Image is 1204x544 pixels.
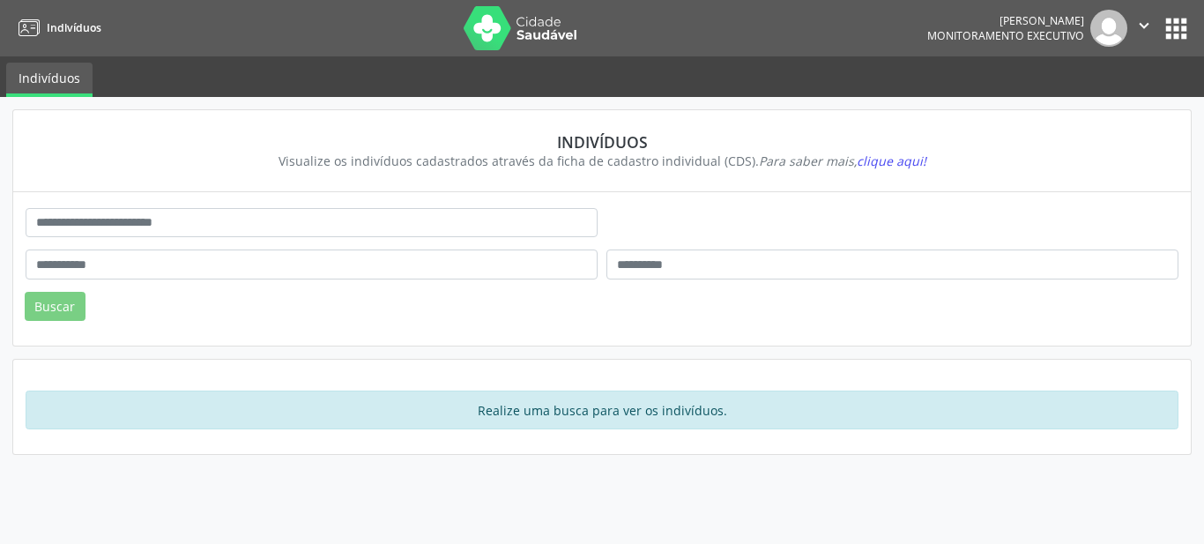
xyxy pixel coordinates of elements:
[38,152,1166,170] div: Visualize os indivíduos cadastrados através da ficha de cadastro individual (CDS).
[47,20,101,35] span: Indivíduos
[38,132,1166,152] div: Indivíduos
[12,13,101,42] a: Indivíduos
[1161,13,1192,44] button: apps
[927,28,1084,43] span: Monitoramento Executivo
[1127,10,1161,47] button: 
[6,63,93,97] a: Indivíduos
[1090,10,1127,47] img: img
[759,153,926,169] i: Para saber mais,
[25,292,85,322] button: Buscar
[1134,16,1154,35] i: 
[927,13,1084,28] div: [PERSON_NAME]
[26,391,1178,429] div: Realize uma busca para ver os indivíduos.
[857,153,926,169] span: clique aqui!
